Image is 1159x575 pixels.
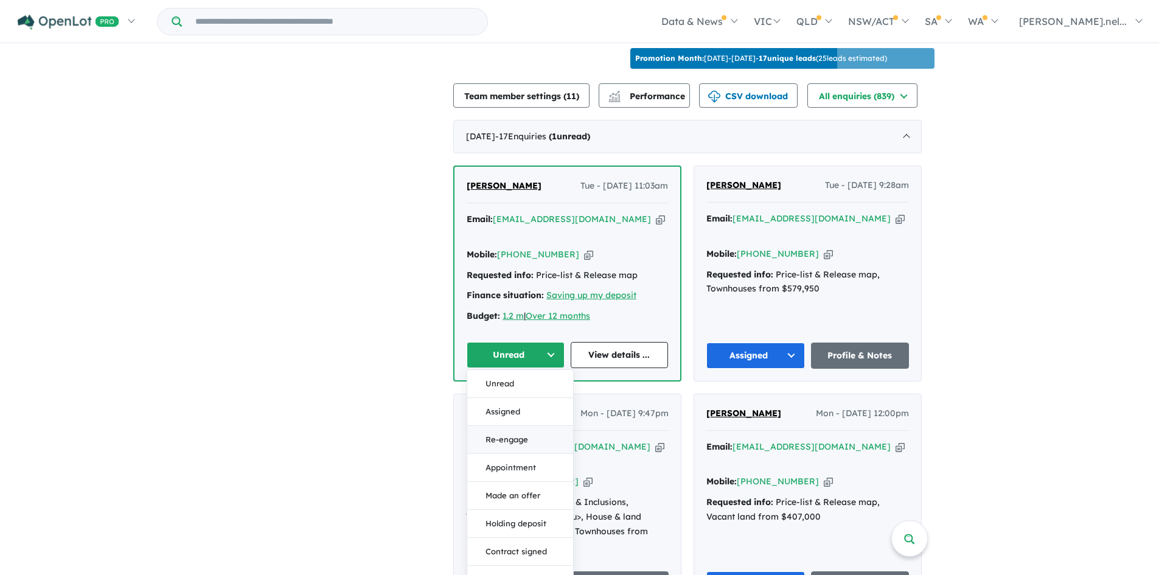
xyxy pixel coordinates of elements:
b: 17 unique leads [759,54,816,63]
strong: Email: [467,214,493,225]
button: Appointment [467,454,573,482]
strong: Email: [706,213,733,224]
input: Try estate name, suburb, builder or developer [184,9,485,35]
span: Performance [610,91,685,102]
img: line-chart.svg [609,91,620,97]
button: Contract signed [467,538,573,566]
span: 11 [566,91,576,102]
img: Openlot PRO Logo White [18,15,119,30]
span: Tue - [DATE] 11:03am [580,179,668,193]
span: [PERSON_NAME] [467,180,541,191]
button: Unread [467,370,573,398]
strong: Requested info: [706,269,773,280]
a: [PERSON_NAME] [467,179,541,193]
button: Performance [599,83,690,108]
span: Mon - [DATE] 9:47pm [580,406,669,421]
button: Assigned [706,343,805,369]
strong: Mobile: [467,249,497,260]
a: [PERSON_NAME] [706,406,781,421]
strong: ( unread) [549,131,590,142]
button: Copy [584,248,593,261]
a: Saving up my deposit [546,290,636,301]
button: Assigned [467,398,573,426]
b: Promotion Month: [635,54,704,63]
strong: Requested info: [706,497,773,507]
strong: Requested info: [466,497,533,507]
p: [DATE] - [DATE] - ( 25 leads estimated) [635,53,887,64]
div: Brochure & Inclusions, Townhouse <u>Lot 486: </u>, House & land packages from $667,000, Townhouse... [466,495,669,553]
span: [PERSON_NAME] [706,408,781,419]
span: 1 [552,131,557,142]
a: Profile & Notes [811,343,910,369]
a: [PHONE_NUMBER] [737,248,819,259]
strong: Budget: [467,310,500,321]
a: Over 12 months [526,310,590,321]
span: [PERSON_NAME].nel... [1019,15,1127,27]
strong: Mobile: [706,248,737,259]
a: [PERSON_NAME] [706,178,781,193]
div: | [467,309,668,324]
strong: Email: [706,441,733,452]
div: Price-list & Release map, Vacant land from $407,000 [706,495,909,524]
button: Copy [655,441,664,453]
strong: Email: [466,441,492,452]
a: [EMAIL_ADDRESS][DOMAIN_NAME] [493,214,651,225]
button: All enquiries (839) [807,83,917,108]
span: Mon - [DATE] 12:00pm [816,406,909,421]
strong: Mobile: [466,476,496,487]
div: [DATE] [453,120,922,154]
button: CSV download [699,83,798,108]
a: [PHONE_NUMBER] [497,249,579,260]
div: Price-list & Release map, Townhouses from $579,950 [706,268,909,297]
button: Copy [656,213,665,226]
img: download icon [708,91,720,103]
button: Team member settings (11) [453,83,590,108]
a: View details ... [571,342,669,368]
button: Unread [467,342,565,368]
strong: Mobile: [706,476,737,487]
button: Made an offer [467,482,573,510]
a: 1.2 m [503,310,524,321]
span: - 17 Enquir ies [495,131,590,142]
span: [PERSON_NAME] [706,179,781,190]
a: [PHONE_NUMBER] [737,476,819,487]
img: bar-chart.svg [608,94,621,102]
span: Tue - [DATE] 9:28am [825,178,909,193]
button: Copy [896,441,905,453]
a: [PERSON_NAME] [466,406,541,421]
strong: Requested info: [467,270,534,281]
div: Price-list & Release map [467,268,668,283]
a: [EMAIL_ADDRESS][DOMAIN_NAME] [733,441,891,452]
a: [EMAIL_ADDRESS][DOMAIN_NAME] [733,213,891,224]
strong: Finance situation: [467,290,544,301]
button: Copy [896,212,905,225]
button: Copy [583,475,593,488]
button: Copy [824,248,833,260]
button: Holding deposit [467,510,573,538]
span: [PERSON_NAME] [466,408,541,419]
button: Copy [824,475,833,488]
button: Re-engage [467,426,573,454]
